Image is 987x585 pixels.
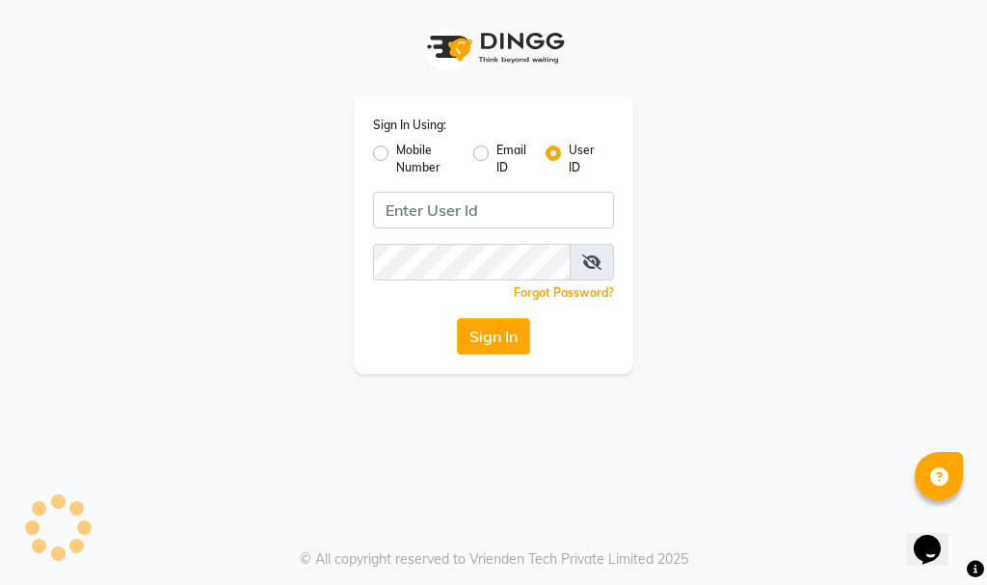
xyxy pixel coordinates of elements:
[373,117,446,134] label: Sign In Using:
[373,244,571,280] input: Username
[373,192,614,228] input: Username
[496,142,529,176] label: Email ID
[514,285,614,300] a: Forgot Password?
[906,508,968,566] iframe: chat widget
[416,19,571,76] img: logo1.svg
[569,142,599,176] label: User ID
[457,318,530,355] button: Sign In
[396,142,458,176] label: Mobile Number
